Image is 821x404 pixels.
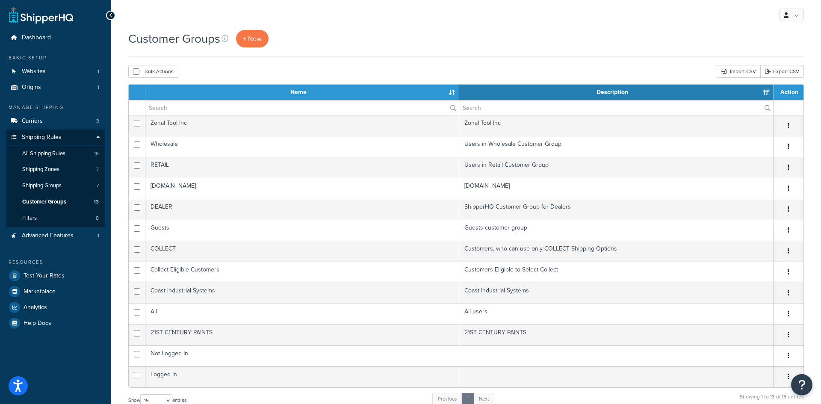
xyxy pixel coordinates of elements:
[236,30,269,47] a: + New
[6,54,105,62] div: Basic Setup
[459,136,774,157] td: Users in Wholesale Customer Group
[6,30,105,46] a: Dashboard
[6,316,105,331] a: Help Docs
[22,134,62,141] span: Shipping Rules
[6,80,105,95] li: Origins
[22,150,65,157] span: All Shipping Rules
[6,64,105,80] li: Websites
[6,130,105,145] a: Shipping Rules
[22,182,62,189] span: Shipping Groups
[9,6,73,24] a: ShipperHQ Home
[96,182,99,189] span: 7
[22,198,66,206] span: Customer Groups
[145,283,459,304] td: Coast Industrial Systems
[717,65,760,78] div: Import CSV
[145,366,459,387] td: Logged In
[459,100,773,115] input: Search
[459,199,774,220] td: ShipperHQ Customer Group for Dealers
[760,65,804,78] a: Export CSV
[145,345,459,366] td: Not Logged In
[145,220,459,241] td: Guests
[6,194,105,210] a: Customer Groups 13
[459,157,774,178] td: Users in Retail Customer Group
[128,65,178,78] button: Bulk Actions
[145,304,459,324] td: All
[6,113,105,129] a: Carriers 3
[6,268,105,283] a: Test Your Rates
[22,118,43,125] span: Carriers
[22,84,41,91] span: Origins
[243,34,262,44] span: + New
[97,68,99,75] span: 1
[94,150,99,157] span: 18
[6,162,105,177] li: Shipping Zones
[145,136,459,157] td: Wholesale
[145,178,459,199] td: [DOMAIN_NAME]
[459,220,774,241] td: Guests customer group
[145,85,459,100] th: Name: activate to sort column ascending
[6,178,105,194] a: Shipping Groups 7
[6,146,105,162] li: All Shipping Rules
[459,85,774,100] th: Description: activate to sort column ascending
[94,198,99,206] span: 13
[459,324,774,345] td: 21ST CENTURY PAINTS
[96,215,99,222] span: 8
[24,320,51,327] span: Help Docs
[6,194,105,210] li: Customer Groups
[145,115,459,136] td: Zonal Tool Inc
[6,146,105,162] a: All Shipping Rules 18
[24,304,47,311] span: Analytics
[96,166,99,173] span: 7
[145,157,459,178] td: RETAIL
[6,162,105,177] a: Shipping Zones 7
[6,113,105,129] li: Carriers
[145,262,459,283] td: Collect Eligible Customers
[6,228,105,244] li: Advanced Features
[6,178,105,194] li: Shipping Groups
[97,84,99,91] span: 1
[97,232,99,239] span: 1
[22,232,74,239] span: Advanced Features
[22,34,51,41] span: Dashboard
[6,64,105,80] a: Websites 1
[6,259,105,266] div: Resources
[145,100,459,115] input: Search
[128,30,220,47] h1: Customer Groups
[24,288,56,295] span: Marketplace
[459,304,774,324] td: All users
[6,130,105,227] li: Shipping Rules
[6,210,105,226] a: Filters 8
[459,241,774,262] td: Customers, who can use only COLLECT Shipping Options
[459,283,774,304] td: Coast Industrial Systems
[22,68,46,75] span: Websites
[96,118,99,125] span: 3
[459,178,774,199] td: [DOMAIN_NAME]
[6,104,105,111] div: Manage Shipping
[145,324,459,345] td: 21ST CENTURY PAINTS
[6,300,105,315] a: Analytics
[6,284,105,299] a: Marketplace
[22,166,59,173] span: Shipping Zones
[145,199,459,220] td: DEALER
[24,272,65,280] span: Test Your Rates
[22,215,37,222] span: Filters
[145,241,459,262] td: COLLECT
[6,210,105,226] li: Filters
[459,115,774,136] td: Zonal Tool Inc
[6,228,105,244] a: Advanced Features 1
[774,85,803,100] th: Action
[6,80,105,95] a: Origins 1
[791,374,812,395] button: Open Resource Center
[459,262,774,283] td: Customers Eligible to Select Collect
